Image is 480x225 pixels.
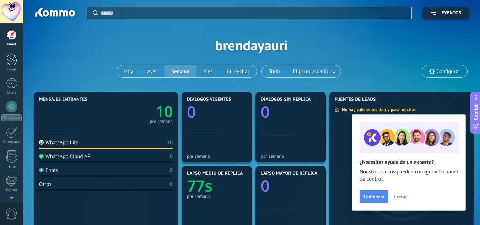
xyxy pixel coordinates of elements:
button: Semana [164,65,196,77]
div: 0 [170,167,173,174]
div: WhatsApp Lite [39,139,79,146]
span: Cerrar [394,194,407,199]
img: WhatsApp Lite [39,140,44,145]
span: Diálogos sin réplica [261,97,311,102]
div: por semana [150,120,173,123]
span: Nuestros socios pueden configurar tu panel de control. [360,168,458,183]
div: Chats [1,91,22,95]
span: Eventos [442,11,461,16]
button: Eventos [422,7,469,19]
button: Cerrar [391,191,410,202]
div: 10 [167,139,173,146]
text: 0 [261,101,270,122]
button: Elija un usuario [287,65,341,77]
span: Diálogos vigentes [187,97,231,102]
span: Comenzar [363,194,384,199]
text: 10 [156,101,173,122]
div: por semana [261,154,320,159]
button: Fechas [220,65,256,77]
button: Mes [196,65,220,77]
div: Panel [1,42,22,47]
button: Todo [262,65,287,77]
text: 0 [187,101,196,122]
button: Comenzar [360,190,388,203]
img: WhatsApp Cloud API [39,154,44,159]
text: 0 [261,175,270,196]
div: Chats [39,167,58,174]
text: 77s [187,175,212,196]
div: WhatsApp Cloud API [39,153,92,160]
div: Otros [39,181,52,188]
div: Calendario [1,140,22,145]
div: por semana [187,194,247,199]
div: No hay suficientes datos para mostrar [334,107,421,113]
img: Chats [39,168,44,172]
span: Fuentes de leads [335,97,376,102]
div: Correo [1,188,22,193]
div: por semana [187,154,247,159]
div: 0 [170,153,173,160]
button: Hoy [117,65,140,77]
div: Leads [1,68,22,73]
span: Configurar [437,69,460,75]
div: 0 [170,181,173,188]
h2: ¿Necesitas ayuda de un experto? [360,159,458,166]
span: Mensajes entrantes [39,97,87,102]
span: Lapso mayor de réplica [261,171,317,176]
span: Elija un usuario [292,67,330,76]
button: Ayer [140,65,164,77]
div: WhatsApp [1,114,22,121]
span: Copilot [472,104,479,120]
span: Lapso medio de réplica [187,171,243,176]
div: Listas [1,165,22,170]
a: 10 [106,101,173,122]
